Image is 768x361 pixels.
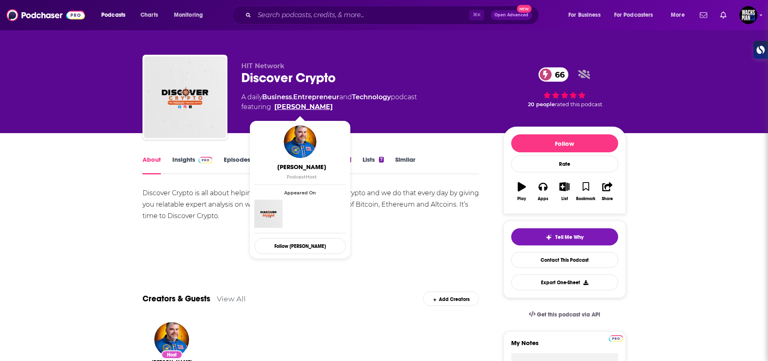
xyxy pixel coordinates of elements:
a: Technology [352,93,391,101]
span: Open Advanced [494,13,528,17]
button: Play [511,177,532,206]
span: Monitoring [174,9,203,21]
a: Charts [135,9,163,22]
button: Bookmark [575,177,597,206]
span: HIT Network [241,62,285,70]
span: ⌘ K [469,10,484,20]
a: Episodes3181 [224,156,265,174]
a: About [142,156,161,174]
button: Show profile menu [739,6,757,24]
button: List [554,177,575,206]
span: and [339,93,352,101]
div: Bookmark [576,196,595,201]
span: rated this podcast [555,101,602,107]
span: For Business [568,9,601,21]
img: Discover Crypto [254,200,283,228]
span: More [671,9,685,21]
div: A daily podcast [241,92,417,112]
span: 20 people [528,101,555,107]
button: Follow [PERSON_NAME] [254,238,346,254]
a: Get this podcast via API [522,305,607,325]
button: open menu [665,9,695,22]
button: tell me why sparkleTell Me Why [511,228,618,245]
img: Podchaser Pro [198,157,213,163]
a: Lists7 [363,156,384,174]
a: Show notifications dropdown [717,8,730,22]
div: 7 [379,157,384,163]
button: open menu [563,9,611,22]
a: Creators & Guests [142,294,210,304]
div: Rate [511,156,618,172]
button: Apps [532,177,554,206]
button: Share [597,177,618,206]
a: Business [262,93,292,101]
span: Appeared On [254,190,346,196]
a: 66 [539,67,569,82]
div: Search podcasts, credits, & more... [240,6,547,25]
div: 66 20 peoplerated this podcast [503,62,626,113]
a: InsightsPodchaser Pro [172,156,213,174]
img: Podchaser - Follow, Share and Rate Podcasts [7,7,85,23]
img: Discover Crypto [144,56,226,138]
div: Host [161,350,183,359]
button: Follow [511,134,618,152]
button: open menu [609,9,665,22]
span: Logged in as WachsmanNY [739,6,757,24]
a: Similar [395,156,415,174]
button: Open AdvancedNew [491,10,532,20]
span: For Podcasters [614,9,653,21]
span: Podcast Host [287,174,317,180]
span: New [517,5,532,13]
img: tell me why sparkle [545,234,552,241]
img: Ben Armstrong [154,322,189,357]
span: Podcasts [101,9,125,21]
span: Charts [140,9,158,21]
a: Show notifications dropdown [697,8,710,22]
span: featuring [241,102,417,112]
img: User Profile [739,6,757,24]
a: Pro website [609,334,623,342]
button: Export One-Sheet [511,274,618,290]
span: , [292,93,293,101]
img: Podchaser Pro [609,335,623,342]
label: My Notes [511,339,618,353]
a: View All [217,294,246,303]
div: Play [517,196,526,201]
span: [PERSON_NAME] [256,163,347,171]
button: open menu [168,9,214,22]
a: Ben Armstrong [274,102,333,112]
span: Get this podcast via API [537,311,600,318]
div: Apps [538,196,548,201]
div: Add Creators [423,292,479,306]
span: Tell Me Why [555,234,583,241]
div: List [561,196,568,201]
button: open menu [96,9,136,22]
img: Ben Armstrong [284,125,316,158]
span: 66 [547,67,569,82]
div: Share [602,196,613,201]
a: Entrepreneur [293,93,339,101]
input: Search podcasts, credits, & more... [254,9,469,22]
a: Contact This Podcast [511,252,618,268]
a: [PERSON_NAME]PodcastHost [256,163,347,180]
div: Discover Crypto is all about helping you find freedom through crypto and we do that every day by ... [142,187,479,222]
